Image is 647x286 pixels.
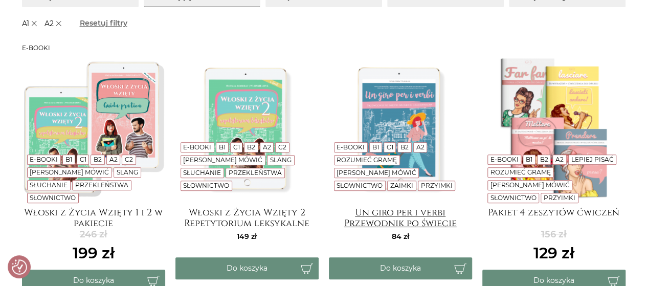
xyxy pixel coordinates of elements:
[73,241,115,265] ins: 199
[175,257,319,279] button: Do koszyka
[125,156,133,163] a: C2
[183,182,229,189] a: Słownictwo
[329,207,472,228] a: Un giro per i verbi Przewodnik po świecie włoskich czasowników
[337,156,397,164] a: Rozumieć gramę
[30,194,76,202] a: Słownictwo
[30,168,109,176] a: [PERSON_NAME] mówić
[526,156,532,163] a: B1
[329,257,472,279] button: Do koszyka
[337,169,416,177] a: [PERSON_NAME] mówić
[75,181,128,189] a: Przekleństwa
[183,169,221,177] a: Słuchanie
[420,182,452,189] a: Przyimki
[540,156,548,163] a: B2
[219,143,226,151] a: B1
[229,169,282,177] a: Przekleństwa
[109,156,118,163] a: A2
[79,156,86,163] a: C1
[490,168,550,176] a: Rozumieć gramę
[533,241,574,265] ins: 129
[555,156,564,163] a: A2
[390,182,413,189] a: Zaimki
[22,207,165,228] a: Włoski z Życia Wzięty 1 i 2 w pakiecie
[12,259,27,275] button: Preferencje co do zgód
[571,156,614,163] a: Lepiej pisać
[386,143,393,151] a: C1
[30,181,68,189] a: Słuchanie
[392,232,409,241] span: 84
[117,168,138,176] a: Slang
[30,156,58,163] a: E-booki
[22,45,626,52] h3: E-booki
[263,143,271,151] a: A2
[183,143,211,151] a: E-booki
[337,143,365,151] a: E-booki
[337,182,383,189] a: Słownictwo
[237,232,257,241] span: 149
[22,18,39,29] span: A1
[490,181,569,189] a: [PERSON_NAME] mówić
[400,143,409,151] a: B2
[175,207,319,228] a: Włoski z Życia Wzięty 2 Repetytorium leksykalne
[183,156,262,164] a: [PERSON_NAME] mówić
[233,143,239,151] a: C1
[544,194,575,202] a: Przyimki
[44,18,64,29] span: A2
[490,156,518,163] a: E-booki
[482,207,626,228] a: Pakiet 4 zeszytów ćwiczeń
[372,143,379,151] a: B1
[73,228,115,241] del: 246
[94,156,102,163] a: B2
[247,143,255,151] a: B2
[416,143,425,151] a: A2
[270,156,292,164] a: Slang
[490,194,536,202] a: Słownictwo
[65,156,72,163] a: B1
[79,17,128,29] a: Resetuj filtry
[278,143,286,151] a: C2
[12,259,27,275] img: Revisit consent button
[533,228,574,241] del: 156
